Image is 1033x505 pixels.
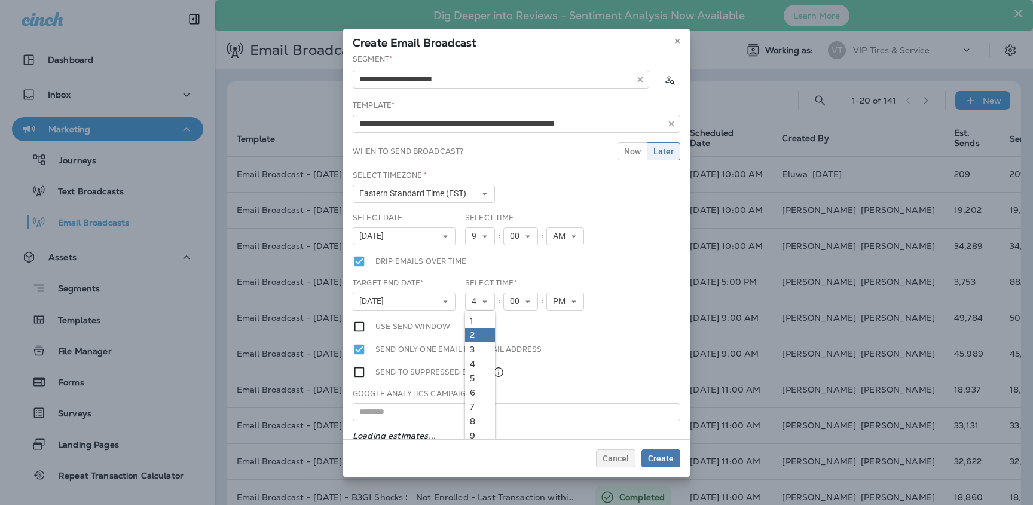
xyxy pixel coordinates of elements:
span: AM [553,231,570,241]
label: Select Timezone [353,171,427,180]
span: 9 [472,231,481,241]
div: : [495,293,503,311]
a: 6 [465,385,495,400]
span: Eastern Standard Time (EST) [359,188,471,199]
label: Select Time [465,213,514,223]
label: Target End Date [353,278,423,288]
span: Now [624,147,641,156]
button: [DATE] [353,227,456,245]
button: 4 [465,293,495,311]
div: : [538,227,546,245]
label: Segment [353,54,392,64]
label: Select Date [353,213,403,223]
span: 00 [510,231,524,241]
span: 4 [472,296,481,306]
div: : [538,293,546,311]
button: 00 [503,293,538,311]
label: Send to suppressed emails. [375,366,505,379]
span: [DATE] [359,296,389,306]
a: 3 [465,342,495,357]
button: Eastern Standard Time (EST) [353,185,495,203]
button: Create [641,449,680,467]
label: Send only one email per email address [375,343,542,356]
a: 5 [465,371,495,385]
span: 00 [510,296,524,306]
label: Use send window [375,320,450,333]
em: Loading estimates... [353,430,436,441]
a: 1 [465,314,495,328]
label: Template [353,101,395,110]
a: 7 [465,400,495,414]
button: [DATE] [353,293,456,311]
a: 4 [465,357,495,371]
button: Calculate the estimated number of emails to be sent based on selected segment. (This could take a... [659,69,680,90]
a: 8 [465,414,495,428]
div: Create Email Broadcast [343,29,690,54]
span: Cancel [603,454,629,463]
a: 9 [465,428,495,443]
button: AM [546,227,584,245]
span: Later [653,147,674,156]
button: Cancel [596,449,635,467]
span: Create [648,454,674,463]
button: Now [618,142,647,160]
button: Later [647,142,680,160]
label: Drip emails over time [375,255,466,268]
a: 2 [465,328,495,342]
button: 9 [465,227,495,245]
label: Google Analytics Campaign Title [353,389,493,398]
label: Select Time [465,278,517,288]
label: When to send broadcast? [353,147,463,156]
span: [DATE] [359,231,389,241]
button: 00 [503,227,538,245]
div: : [495,227,503,245]
button: PM [546,293,584,311]
span: PM [553,296,570,306]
